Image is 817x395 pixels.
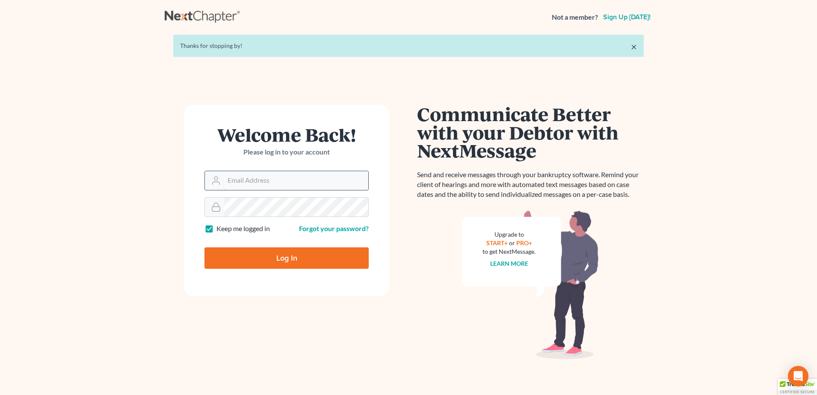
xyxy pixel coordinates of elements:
div: to get NextMessage. [483,247,536,256]
div: Upgrade to [483,230,536,239]
img: nextmessage_bg-59042aed3d76b12b5cd301f8e5b87938c9018125f34e5fa2b7a6b67550977c72.svg [462,210,599,359]
label: Keep me logged in [216,224,270,234]
div: Open Intercom Messenger [788,366,808,386]
a: START+ [486,239,508,247]
h1: Welcome Back! [204,125,369,144]
input: Email Address [224,171,368,190]
a: × [631,42,637,52]
h1: Communicate Better with your Debtor with NextMessage [417,105,644,160]
p: Please log in to your account [204,147,369,157]
span: or [509,239,515,247]
a: Learn more [490,260,528,267]
p: Send and receive messages through your bankruptcy software. Remind your client of hearings and mo... [417,170,644,199]
strong: Not a member? [552,12,598,22]
div: TrustedSite Certified [778,379,817,395]
a: Forgot your password? [299,224,369,232]
a: PRO+ [516,239,532,247]
a: Sign up [DATE]! [601,14,652,21]
div: Thanks for stopping by! [180,42,637,50]
input: Log In [204,247,369,269]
